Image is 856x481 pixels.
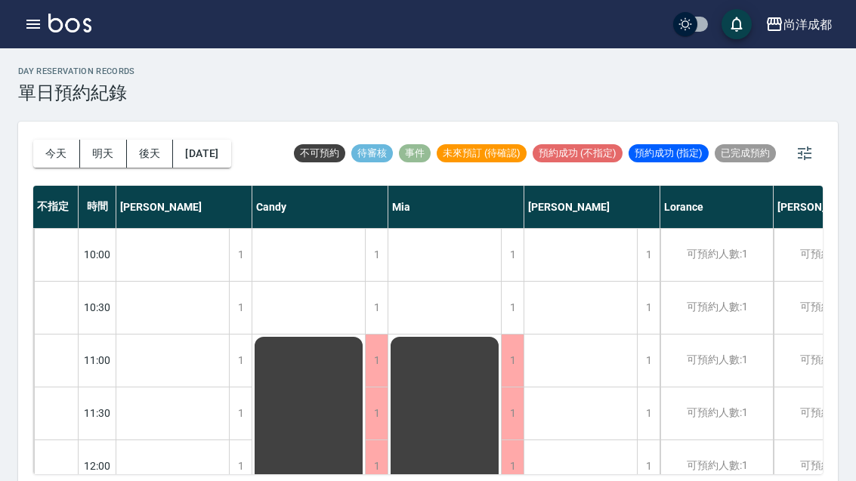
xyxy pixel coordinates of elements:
[629,146,709,160] span: 預約成功 (指定)
[365,229,388,281] div: 1
[79,228,116,281] div: 10:00
[637,229,660,281] div: 1
[365,335,388,387] div: 1
[501,387,524,439] div: 1
[660,335,773,387] div: 可預約人數:1
[173,140,230,168] button: [DATE]
[80,140,127,168] button: 明天
[660,282,773,334] div: 可預約人數:1
[637,282,660,334] div: 1
[533,146,623,160] span: 預約成功 (不指定)
[637,335,660,387] div: 1
[252,186,388,228] div: Candy
[437,146,527,160] span: 未來預訂 (待確認)
[365,387,388,439] div: 1
[33,186,79,228] div: 不指定
[79,186,116,228] div: 時間
[294,146,345,160] span: 不可預約
[660,229,773,281] div: 可預約人數:1
[18,82,135,103] h3: 單日預約紀錄
[388,186,524,228] div: Mia
[399,146,431,160] span: 事件
[48,14,91,32] img: Logo
[501,335,524,387] div: 1
[637,387,660,439] div: 1
[229,387,252,439] div: 1
[351,146,393,160] span: 待審核
[79,281,116,334] div: 10:30
[229,282,252,334] div: 1
[18,66,135,76] h2: day Reservation records
[229,335,252,387] div: 1
[660,387,773,439] div: 可預約人數:1
[524,186,660,228] div: [PERSON_NAME]
[79,334,116,387] div: 11:00
[79,387,116,439] div: 11:30
[501,229,524,281] div: 1
[722,9,752,39] button: save
[660,186,774,228] div: Lorance
[501,282,524,334] div: 1
[116,186,252,228] div: [PERSON_NAME]
[783,15,832,34] div: 尚洋成都
[715,146,776,160] span: 已完成預約
[365,282,388,334] div: 1
[759,9,838,40] button: 尚洋成都
[127,140,174,168] button: 後天
[229,229,252,281] div: 1
[33,140,80,168] button: 今天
